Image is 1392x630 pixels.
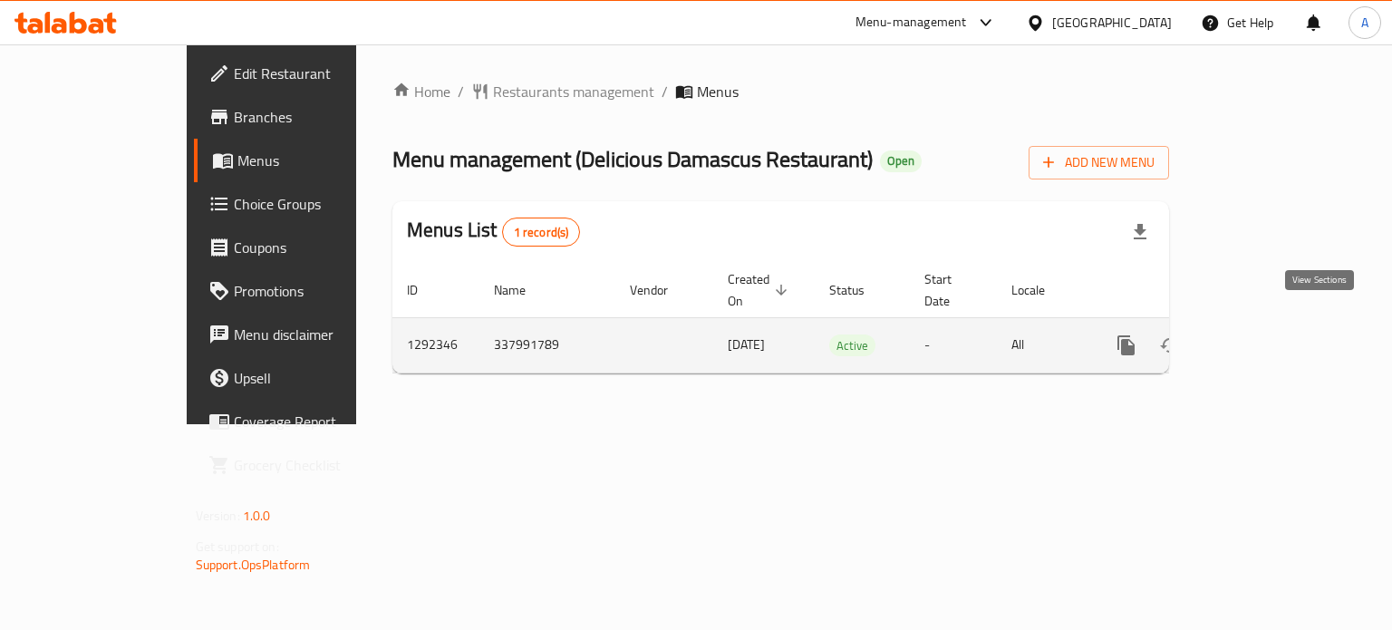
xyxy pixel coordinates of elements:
span: Menu disclaimer [234,324,405,345]
a: Branches [194,95,420,139]
span: Promotions [234,280,405,302]
td: 337991789 [479,317,615,373]
div: [GEOGRAPHIC_DATA] [1052,13,1172,33]
span: ID [407,279,441,301]
h2: Menus List [407,217,580,247]
span: [DATE] [728,333,765,356]
nav: breadcrumb [392,81,1169,102]
button: Add New Menu [1029,146,1169,179]
a: Menu disclaimer [194,313,420,356]
span: Start Date [924,268,975,312]
span: A [1361,13,1368,33]
span: Menus [237,150,405,171]
button: Change Status [1148,324,1192,367]
td: All [997,317,1090,373]
a: Home [392,81,450,102]
span: Name [494,279,549,301]
span: Edit Restaurant [234,63,405,84]
a: Restaurants management [471,81,654,102]
span: Branches [234,106,405,128]
span: Choice Groups [234,193,405,215]
span: Created On [728,268,793,312]
a: Edit Restaurant [194,52,420,95]
div: Total records count [502,218,581,247]
span: 1 record(s) [503,224,580,241]
a: Support.OpsPlatform [196,553,311,577]
a: Coupons [194,226,420,269]
a: Menus [194,139,420,182]
td: 1292346 [392,317,479,373]
span: Status [829,279,888,301]
span: Coupons [234,237,405,258]
a: Coverage Report [194,400,420,443]
div: Menu-management [855,12,967,34]
table: enhanced table [392,263,1293,373]
td: - [910,317,997,373]
span: Active [829,335,875,356]
div: Export file [1118,210,1162,254]
span: Grocery Checklist [234,454,405,476]
span: Get support on: [196,535,279,558]
div: Open [880,150,922,172]
a: Grocery Checklist [194,443,420,487]
span: Locale [1011,279,1068,301]
a: Upsell [194,356,420,400]
button: more [1105,324,1148,367]
span: Add New Menu [1043,151,1155,174]
li: / [662,81,668,102]
a: Promotions [194,269,420,313]
div: Active [829,334,875,356]
span: Vendor [630,279,691,301]
span: Upsell [234,367,405,389]
span: Coverage Report [234,411,405,432]
span: 1.0.0 [243,504,271,528]
span: Menus [697,81,739,102]
li: / [458,81,464,102]
span: Open [880,153,922,169]
span: Restaurants management [493,81,654,102]
th: Actions [1090,263,1293,318]
span: Menu management ( Delicious Damascus Restaurant ) [392,139,873,179]
span: Version: [196,504,240,528]
a: Choice Groups [194,182,420,226]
